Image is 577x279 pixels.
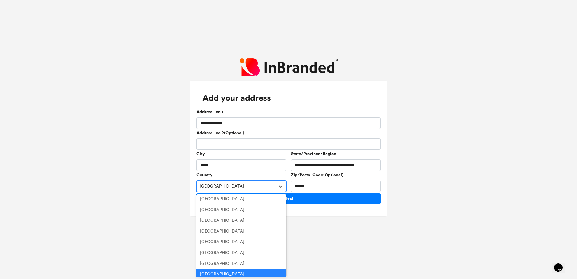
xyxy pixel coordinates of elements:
h3: Add your address [196,87,381,109]
label: Country [196,172,212,178]
label: Address line 2(Optional) [196,130,244,136]
img: InBranded Logo [240,58,338,76]
label: State/Province/Region [291,151,336,157]
div: [GEOGRAPHIC_DATA] [196,247,286,258]
label: Address line 1 [196,109,223,115]
button: Next [196,193,381,204]
div: [GEOGRAPHIC_DATA] [196,204,286,215]
iframe: chat widget [552,255,571,273]
div: [GEOGRAPHIC_DATA] [196,194,286,204]
div: [GEOGRAPHIC_DATA] [200,183,244,189]
div: [GEOGRAPHIC_DATA] [196,258,286,269]
div: [GEOGRAPHIC_DATA] [196,226,286,237]
label: Zip/Postal Code(Optional) [291,172,343,178]
label: City [196,151,205,157]
div: [GEOGRAPHIC_DATA] [196,215,286,226]
div: [GEOGRAPHIC_DATA] [196,236,286,247]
